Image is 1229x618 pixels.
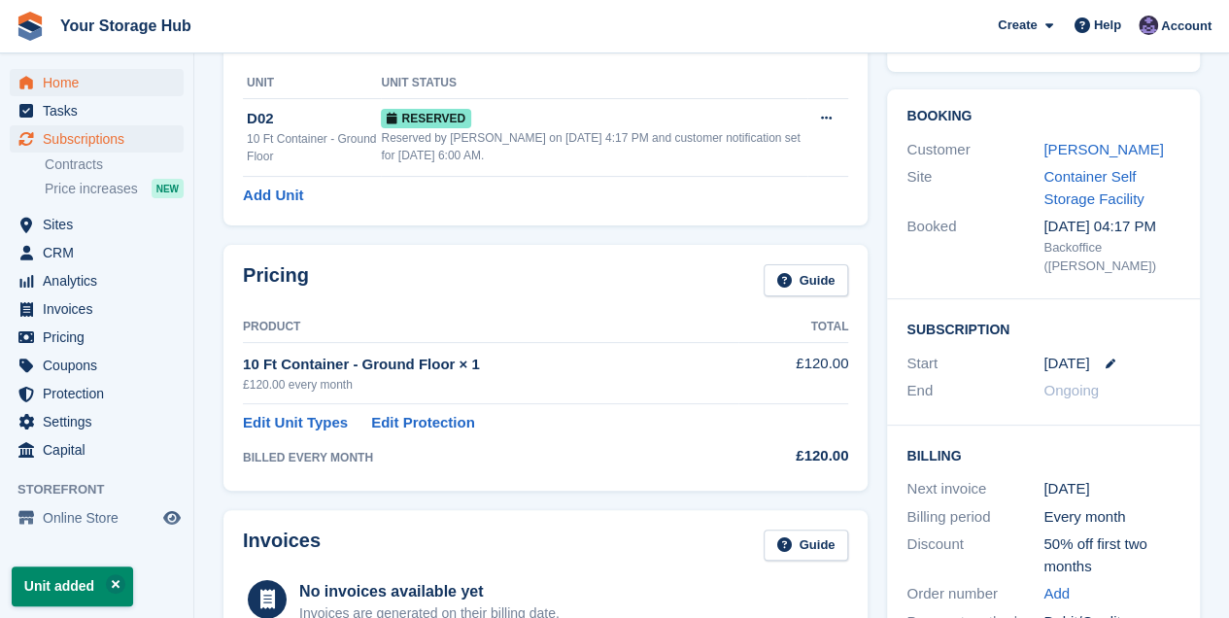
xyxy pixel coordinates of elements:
div: Booked [906,216,1043,276]
a: menu [10,295,184,323]
span: Analytics [43,267,159,294]
span: Online Store [43,504,159,532]
span: Coupons [43,352,159,379]
th: Unit [243,68,381,99]
a: menu [10,436,184,463]
span: Reserved [381,109,471,128]
a: Add Unit [243,185,303,207]
a: menu [10,504,184,532]
a: Preview store [160,506,184,530]
h2: Subscription [906,319,1180,338]
a: menu [10,211,184,238]
h2: Booking [906,109,1180,124]
div: BILLED EVERY MONTH [243,449,738,466]
th: Product [243,312,738,343]
a: Contracts [45,155,184,174]
div: Site [906,166,1043,210]
div: Reserved by [PERSON_NAME] on [DATE] 4:17 PM and customer notification set for [DATE] 6:00 AM. [381,129,807,164]
span: Subscriptions [43,125,159,153]
div: £120.00 [738,445,848,467]
span: Settings [43,408,159,435]
div: Order number [906,583,1043,605]
span: Sites [43,211,159,238]
a: Your Storage Hub [52,10,199,42]
div: Next invoice [906,478,1043,500]
span: Invoices [43,295,159,323]
span: Help [1094,16,1121,35]
div: Customer [906,139,1043,161]
span: Storefront [17,480,193,499]
span: Capital [43,436,159,463]
h2: Invoices [243,530,321,562]
div: 10 Ft Container - Ground Floor × 1 [243,354,738,376]
div: Every month [1043,506,1180,529]
span: Ongoing [1043,382,1099,398]
a: menu [10,380,184,407]
th: Total [738,312,848,343]
a: menu [10,97,184,124]
div: Start [906,353,1043,375]
a: Guide [764,264,849,296]
span: Pricing [43,324,159,351]
th: Unit Status [381,68,807,99]
span: Protection [43,380,159,407]
h2: Pricing [243,264,309,296]
img: Liam Beddard [1139,16,1158,35]
span: CRM [43,239,159,266]
a: menu [10,239,184,266]
a: menu [10,125,184,153]
span: Tasks [43,97,159,124]
div: [DATE] 04:17 PM [1043,216,1180,238]
a: menu [10,69,184,96]
div: Billing period [906,506,1043,529]
a: menu [10,352,184,379]
div: 10 Ft Container - Ground Floor [247,130,381,165]
span: Home [43,69,159,96]
a: Edit Unit Types [243,412,348,434]
td: £120.00 [738,342,848,403]
div: D02 [247,108,381,130]
a: Add [1043,583,1070,605]
div: [DATE] [1043,478,1180,500]
span: Create [998,16,1037,35]
a: [PERSON_NAME] [1043,141,1163,157]
p: Unit added [12,566,133,606]
span: Price increases [45,180,138,198]
img: stora-icon-8386f47178a22dfd0bd8f6a31ec36ba5ce8667c1dd55bd0f319d3a0aa187defe.svg [16,12,45,41]
span: Account [1161,17,1212,36]
a: Edit Protection [371,412,475,434]
a: Price increases NEW [45,178,184,199]
div: End [906,380,1043,402]
a: Container Self Storage Facility [1043,168,1144,207]
h2: Billing [906,445,1180,464]
div: £120.00 every month [243,376,738,394]
div: Discount [906,533,1043,577]
div: 50% off first two months [1043,533,1180,577]
a: menu [10,267,184,294]
time: 2025-08-24 00:00:00 UTC [1043,353,1089,375]
a: Guide [764,530,849,562]
div: No invoices available yet [299,580,560,603]
div: NEW [152,179,184,198]
a: menu [10,324,184,351]
a: menu [10,408,184,435]
div: Backoffice ([PERSON_NAME]) [1043,238,1180,276]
